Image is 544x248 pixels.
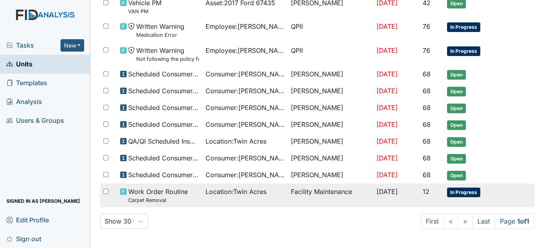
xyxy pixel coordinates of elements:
[288,116,373,133] td: [PERSON_NAME]
[447,87,466,96] span: Open
[377,171,398,179] span: [DATE]
[377,137,398,145] span: [DATE]
[128,187,188,204] span: Work Order Routine Carpet Removal
[6,114,64,127] span: Users & Groups
[128,136,199,146] span: QA/QI Scheduled Inspection
[447,46,480,56] span: In Progress
[6,195,80,207] span: Signed in as [PERSON_NAME]
[206,136,266,146] span: Location : Twin Acres
[447,154,466,164] span: Open
[377,22,398,30] span: [DATE]
[377,46,398,54] span: [DATE]
[288,100,373,116] td: [PERSON_NAME]
[288,167,373,184] td: [PERSON_NAME]
[136,46,199,63] span: Written Warning Not following the policy for medication
[288,83,373,100] td: [PERSON_NAME]
[288,42,373,66] td: QPII
[423,87,431,95] span: 68
[288,66,373,83] td: [PERSON_NAME]
[447,137,466,147] span: Open
[377,154,398,162] span: [DATE]
[421,214,534,229] nav: task-pagination
[6,77,47,89] span: Templates
[6,58,32,70] span: Units
[60,39,85,52] button: New
[6,214,49,226] span: Edit Profile
[206,170,284,180] span: Consumer : [PERSON_NAME][GEOGRAPHIC_DATA]
[472,214,495,229] a: Last
[206,46,284,55] span: Employee : [PERSON_NAME][GEOGRAPHIC_DATA]
[377,120,398,128] span: [DATE]
[423,70,431,78] span: 68
[423,46,430,54] span: 76
[447,171,466,180] span: Open
[423,137,431,145] span: 68
[206,22,284,31] span: Employee : [PERSON_NAME]
[423,154,431,162] span: 68
[6,96,42,108] span: Analysis
[105,216,131,226] div: Show 30
[443,214,458,229] a: <
[6,40,60,50] a: Tasks
[423,188,429,196] span: 12
[288,18,373,42] td: QPII
[458,214,473,229] a: >
[447,104,466,113] span: Open
[6,232,41,245] span: Sign out
[423,120,431,128] span: 68
[128,196,188,204] small: Carpet Removal
[423,171,431,179] span: 68
[421,214,444,229] a: First
[288,133,373,150] td: [PERSON_NAME]
[206,86,284,96] span: Consumer : [PERSON_NAME]
[128,103,199,112] span: Scheduled Consumer Chart Review
[495,214,534,229] span: Page
[447,120,466,130] span: Open
[447,22,480,32] span: In Progress
[128,8,161,15] small: VAN PM
[136,22,184,39] span: Written Warning Medication Error
[128,120,199,129] span: Scheduled Consumer Chart Review
[206,103,284,112] span: Consumer : [PERSON_NAME]
[128,170,199,180] span: Scheduled Consumer Chart Review
[377,70,398,78] span: [DATE]
[206,187,266,196] span: Location : Twin Acres
[206,120,284,129] span: Consumer : [PERSON_NAME]
[128,69,199,79] span: Scheduled Consumer Chart Review
[136,31,184,39] small: Medication Error
[128,86,199,96] span: Scheduled Consumer Chart Review
[517,217,529,225] strong: 1 of 1
[206,69,284,79] span: Consumer : [PERSON_NAME]
[128,153,199,163] span: Scheduled Consumer Chart Review
[447,188,480,197] span: In Progress
[377,87,398,95] span: [DATE]
[447,70,466,80] span: Open
[377,188,398,196] span: [DATE]
[423,22,430,30] span: 76
[377,104,398,112] span: [DATE]
[288,150,373,167] td: [PERSON_NAME]
[136,55,199,63] small: Not following the policy for medication
[288,184,373,207] td: Facility Maintenance
[423,104,431,112] span: 68
[206,153,284,163] span: Consumer : [PERSON_NAME]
